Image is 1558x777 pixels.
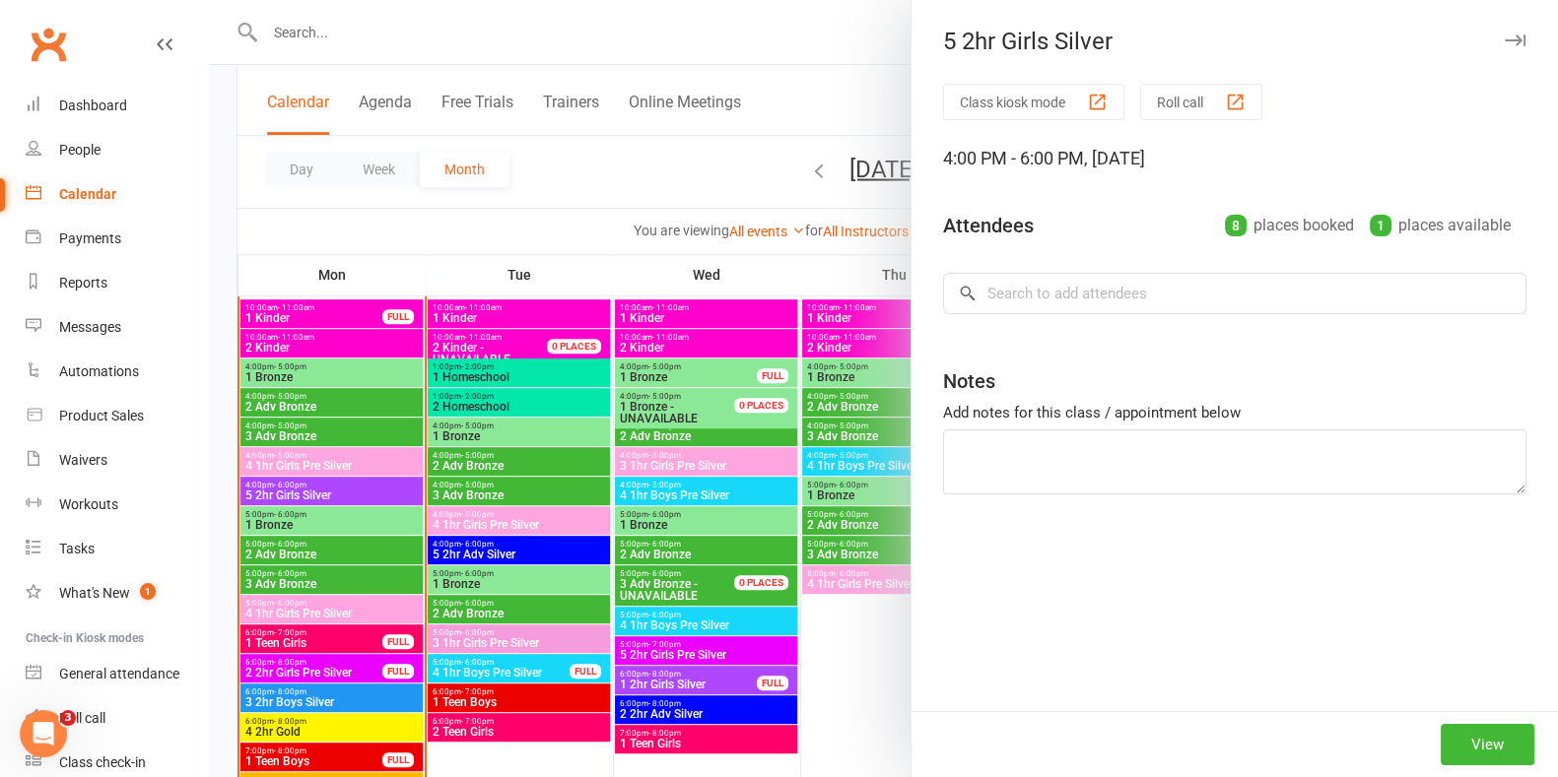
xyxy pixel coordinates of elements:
a: Calendar [26,172,208,217]
div: What's New [59,585,130,601]
div: Workouts [59,496,118,512]
div: 5 2hr Girls Silver [912,28,1558,55]
div: Messages [59,319,121,335]
a: General attendance kiosk mode [26,652,208,696]
iframe: Intercom live chat [20,710,67,757]
a: Product Sales [26,394,208,438]
a: Clubworx [24,20,73,69]
div: Waivers [59,452,107,468]
div: Reports [59,275,107,291]
a: What's New1 [26,571,208,615]
div: Notes [943,367,995,395]
input: Search to add attendees [943,273,1526,314]
div: Class check-in [59,754,146,770]
div: 4:00 PM - 6:00 PM, [DATE] [943,145,1526,172]
div: Payments [59,230,121,246]
a: Automations [26,350,208,394]
a: Waivers [26,438,208,483]
div: Add notes for this class / appointment below [943,401,1526,424]
a: Workouts [26,483,208,527]
a: Messages [26,305,208,350]
span: 3 [60,710,76,726]
button: View [1441,724,1534,765]
div: places available [1370,212,1511,239]
span: 1 [140,583,156,600]
div: Attendees [943,212,1034,239]
a: Reports [26,261,208,305]
button: Roll call [1140,84,1262,120]
div: 8 [1225,215,1247,236]
div: Product Sales [59,408,144,423]
div: places booked [1225,212,1354,239]
a: Tasks [26,527,208,571]
div: Automations [59,363,139,379]
div: People [59,142,101,158]
a: Roll call [26,696,208,741]
button: Class kiosk mode [943,84,1124,120]
div: Calendar [59,186,116,202]
a: People [26,128,208,172]
a: Dashboard [26,84,208,128]
div: General attendance [59,666,179,681]
div: Tasks [59,541,95,556]
a: Payments [26,217,208,261]
div: Roll call [59,710,105,726]
div: 1 [1370,215,1391,236]
div: Dashboard [59,97,127,113]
